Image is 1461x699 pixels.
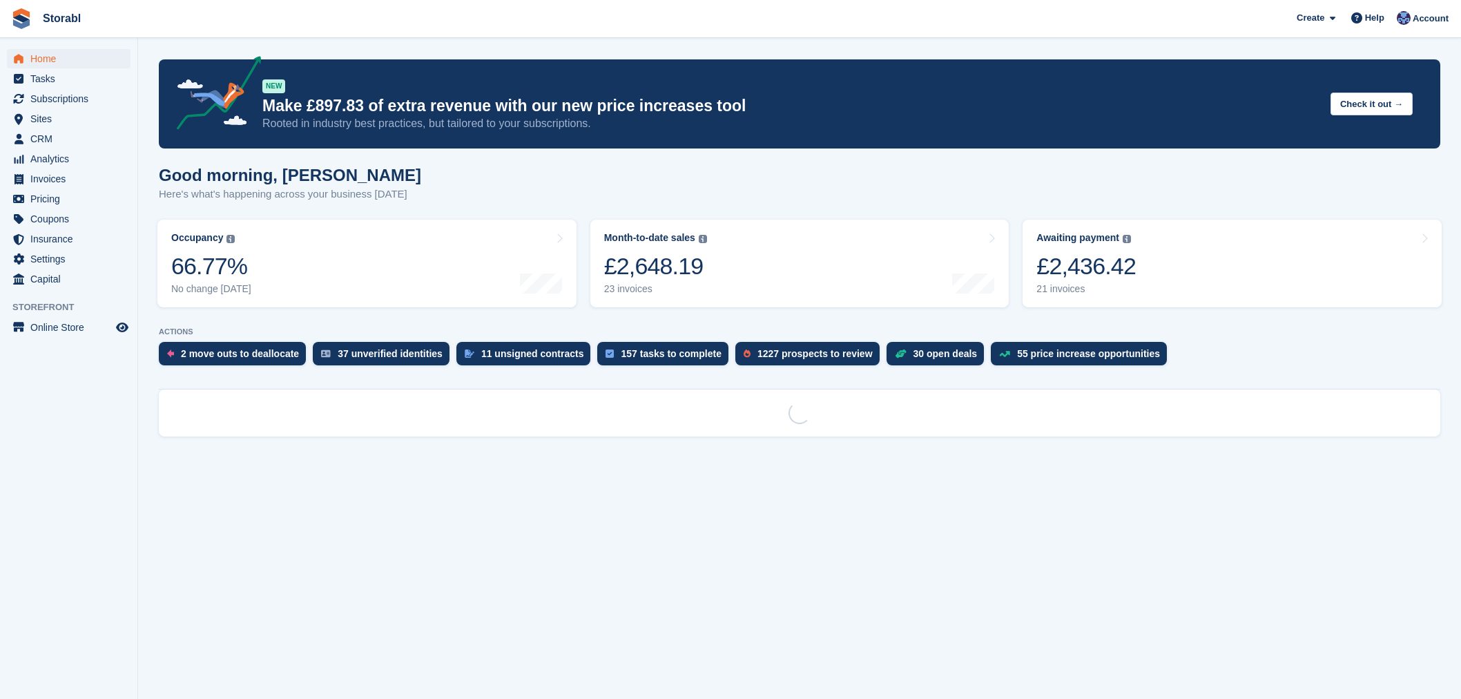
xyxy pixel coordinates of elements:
[699,235,707,243] img: icon-info-grey-7440780725fd019a000dd9b08b2336e03edf1995a4989e88bcd33f0948082b44.svg
[7,189,130,209] a: menu
[1331,93,1413,115] button: Check it out →
[1036,283,1136,295] div: 21 invoices
[744,349,751,358] img: prospect-51fa495bee0391a8d652442698ab0144808aea92771e9ea1ae160a38d050c398.svg
[590,220,1009,307] a: Month-to-date sales £2,648.19 23 invoices
[159,342,313,372] a: 2 move outs to deallocate
[999,351,1010,357] img: price_increase_opportunities-93ffe204e8149a01c8c9dc8f82e8f89637d9d84a8eef4429ea346261dce0b2c0.svg
[604,252,707,280] div: £2,648.19
[262,79,285,93] div: NEW
[181,348,299,359] div: 2 move outs to deallocate
[1023,220,1442,307] a: Awaiting payment £2,436.42 21 invoices
[30,229,113,249] span: Insurance
[1123,235,1131,243] img: icon-info-grey-7440780725fd019a000dd9b08b2336e03edf1995a4989e88bcd33f0948082b44.svg
[30,318,113,337] span: Online Store
[30,209,113,229] span: Coupons
[171,232,223,244] div: Occupancy
[7,169,130,189] a: menu
[1413,12,1449,26] span: Account
[1036,252,1136,280] div: £2,436.42
[621,348,722,359] div: 157 tasks to complete
[321,349,331,358] img: verify_identity-adf6edd0f0f0b5bbfe63781bf79b02c33cf7c696d77639b501bdc392416b5a36.svg
[7,49,130,68] a: menu
[735,342,887,372] a: 1227 prospects to review
[481,348,584,359] div: 11 unsigned contracts
[165,56,262,135] img: price-adjustments-announcement-icon-8257ccfd72463d97f412b2fc003d46551f7dbcb40ab6d574587a9cd5c0d94...
[30,69,113,88] span: Tasks
[159,327,1440,336] p: ACTIONS
[7,229,130,249] a: menu
[11,8,32,29] img: stora-icon-8386f47178a22dfd0bd8f6a31ec36ba5ce8667c1dd55bd0f319d3a0aa187defe.svg
[1017,348,1160,359] div: 55 price increase opportunities
[30,89,113,108] span: Subscriptions
[159,166,421,184] h1: Good morning, [PERSON_NAME]
[37,7,86,30] a: Storabl
[159,186,421,202] p: Here's what's happening across your business [DATE]
[895,349,907,358] img: deal-1b604bf984904fb50ccaf53a9ad4b4a5d6e5aea283cecdc64d6e3604feb123c2.svg
[157,220,577,307] a: Occupancy 66.77% No change [DATE]
[338,348,443,359] div: 37 unverified identities
[1397,11,1411,25] img: Tegan Ewart
[1297,11,1324,25] span: Create
[30,169,113,189] span: Invoices
[30,149,113,169] span: Analytics
[171,283,251,295] div: No change [DATE]
[7,89,130,108] a: menu
[7,69,130,88] a: menu
[887,342,991,372] a: 30 open deals
[606,349,614,358] img: task-75834270c22a3079a89374b754ae025e5fb1db73e45f91037f5363f120a921f8.svg
[7,129,130,149] a: menu
[226,235,235,243] img: icon-info-grey-7440780725fd019a000dd9b08b2336e03edf1995a4989e88bcd33f0948082b44.svg
[604,232,695,244] div: Month-to-date sales
[7,318,130,337] a: menu
[7,269,130,289] a: menu
[30,109,113,128] span: Sites
[456,342,598,372] a: 11 unsigned contracts
[7,109,130,128] a: menu
[262,116,1319,131] p: Rooted in industry best practices, but tailored to your subscriptions.
[30,269,113,289] span: Capital
[7,149,130,169] a: menu
[12,300,137,314] span: Storefront
[30,129,113,149] span: CRM
[30,189,113,209] span: Pricing
[114,319,130,336] a: Preview store
[262,96,1319,116] p: Make £897.83 of extra revenue with our new price increases tool
[913,348,978,359] div: 30 open deals
[313,342,456,372] a: 37 unverified identities
[597,342,735,372] a: 157 tasks to complete
[757,348,873,359] div: 1227 prospects to review
[7,249,130,269] a: menu
[1036,232,1119,244] div: Awaiting payment
[465,349,474,358] img: contract_signature_icon-13c848040528278c33f63329250d36e43548de30e8caae1d1a13099fd9432cc5.svg
[7,209,130,229] a: menu
[30,249,113,269] span: Settings
[30,49,113,68] span: Home
[604,283,707,295] div: 23 invoices
[171,252,251,280] div: 66.77%
[1365,11,1384,25] span: Help
[167,349,174,358] img: move_outs_to_deallocate_icon-f764333ba52eb49d3ac5e1228854f67142a1ed5810a6f6cc68b1a99e826820c5.svg
[991,342,1174,372] a: 55 price increase opportunities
